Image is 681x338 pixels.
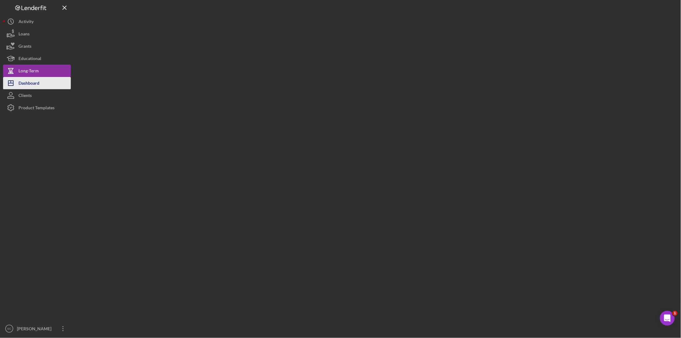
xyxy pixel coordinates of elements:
button: Loans [3,28,71,40]
div: Educational [18,52,41,66]
div: Dashboard [18,77,39,91]
button: Long-Term [3,65,71,77]
button: Activity [3,15,71,28]
span: 1 [673,311,678,316]
button: Clients [3,89,71,102]
div: Loans [18,28,30,42]
div: Clients [18,89,32,103]
button: Product Templates [3,102,71,114]
button: Grants [3,40,71,52]
div: Long-Term [18,65,39,78]
button: Educational [3,52,71,65]
text: SC [7,327,11,331]
div: Product Templates [18,102,54,115]
div: Grants [18,40,31,54]
iframe: Intercom live chat [660,311,675,326]
div: [PERSON_NAME] [15,323,55,336]
div: Activity [18,15,34,29]
button: Dashboard [3,77,71,89]
button: SC[PERSON_NAME] [3,323,71,335]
